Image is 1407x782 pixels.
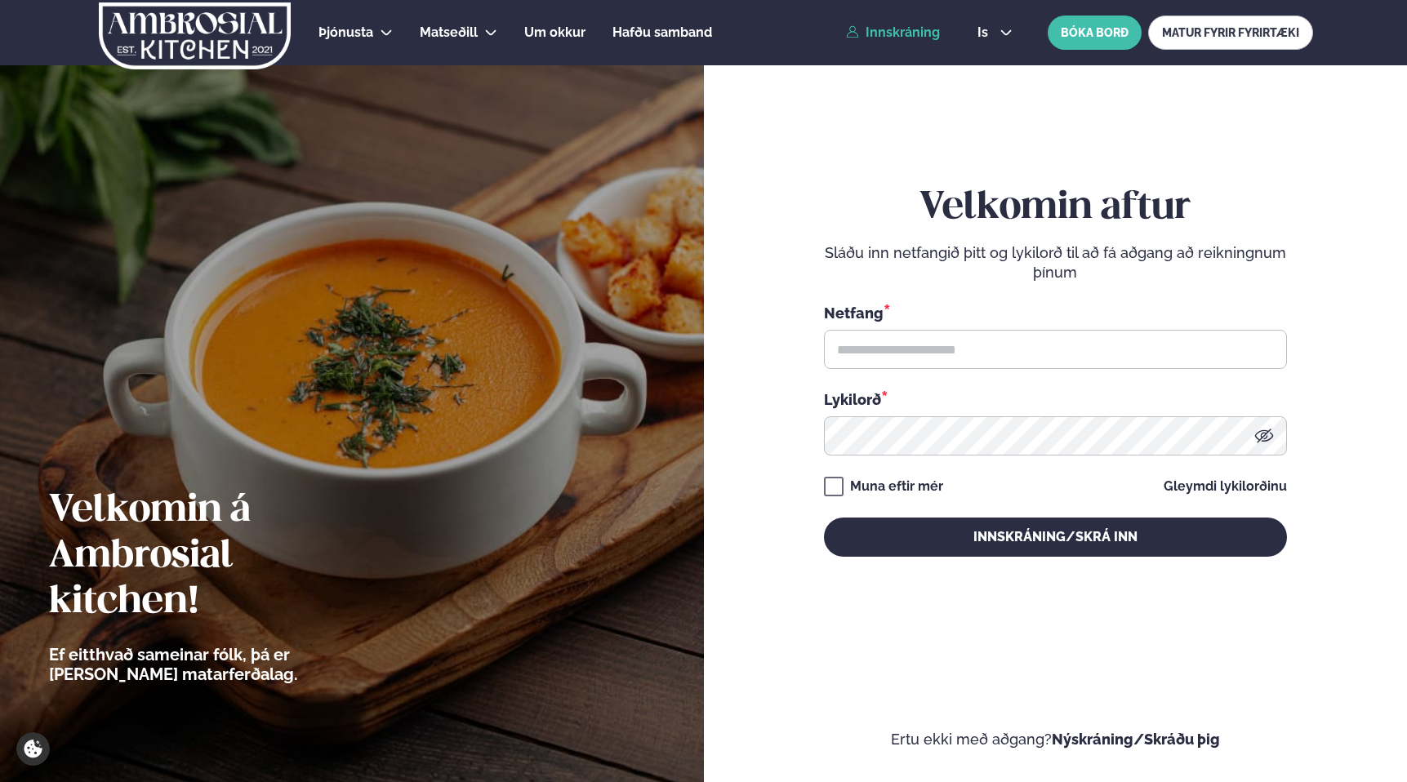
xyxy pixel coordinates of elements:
div: Lykilorð [824,389,1287,410]
a: Nýskráning/Skráðu þig [1052,731,1220,748]
p: Ertu ekki með aðgang? [753,730,1359,749]
span: is [977,26,993,39]
a: Innskráning [846,25,940,40]
a: Þjónusta [318,23,373,42]
span: Matseðill [420,24,478,40]
button: Innskráning/Skrá inn [824,518,1287,557]
span: Um okkur [524,24,586,40]
a: Um okkur [524,23,586,42]
div: Netfang [824,302,1287,323]
a: MATUR FYRIR FYRIRTÆKI [1148,16,1313,50]
button: BÓKA BORÐ [1048,16,1142,50]
a: Hafðu samband [612,23,712,42]
h2: Velkomin á Ambrosial kitchen! [49,488,388,625]
button: is [964,26,1026,39]
span: Þjónusta [318,24,373,40]
a: Matseðill [420,23,478,42]
a: Gleymdi lykilorðinu [1164,480,1287,493]
span: Hafðu samband [612,24,712,40]
a: Cookie settings [16,732,50,766]
img: logo [97,2,292,69]
p: Sláðu inn netfangið þitt og lykilorð til að fá aðgang að reikningnum þínum [824,243,1287,282]
p: Ef eitthvað sameinar fólk, þá er [PERSON_NAME] matarferðalag. [49,645,388,684]
h2: Velkomin aftur [824,185,1287,231]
